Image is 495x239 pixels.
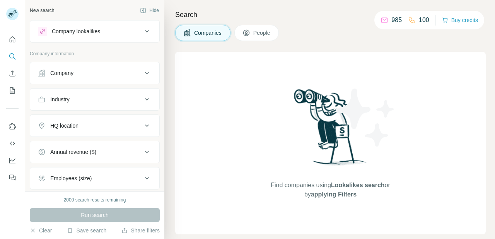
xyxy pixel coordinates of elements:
button: Enrich CSV [6,67,19,80]
button: Dashboard [6,154,19,167]
button: Company lookalikes [30,22,159,41]
p: 100 [419,15,429,25]
button: Feedback [6,171,19,184]
span: Find companies using or by [268,181,392,199]
button: HQ location [30,116,159,135]
button: Company [30,64,159,82]
p: 985 [391,15,402,25]
span: People [253,29,271,37]
div: 2000 search results remaining [64,196,126,203]
button: My lists [6,84,19,97]
button: Annual revenue ($) [30,143,159,161]
span: applying Filters [311,191,357,198]
img: Surfe Illustration - Woman searching with binoculars [290,87,371,173]
button: Use Surfe API [6,137,19,150]
div: Annual revenue ($) [50,148,96,156]
div: HQ location [50,122,79,130]
button: Industry [30,90,159,109]
h4: Search [175,9,486,20]
button: Save search [67,227,106,234]
button: Buy credits [442,15,478,26]
div: Company [50,69,73,77]
p: Company information [30,50,160,57]
span: Companies [194,29,222,37]
button: Quick start [6,32,19,46]
div: Employees (size) [50,174,92,182]
button: Share filters [121,227,160,234]
span: Lookalikes search [331,182,385,188]
button: Employees (size) [30,169,159,188]
button: Search [6,50,19,63]
button: Hide [135,5,164,16]
div: Company lookalikes [52,27,100,35]
div: New search [30,7,54,14]
button: Use Surfe on LinkedIn [6,119,19,133]
img: Surfe Illustration - Stars [331,83,400,152]
div: Industry [50,96,70,103]
button: Clear [30,227,52,234]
